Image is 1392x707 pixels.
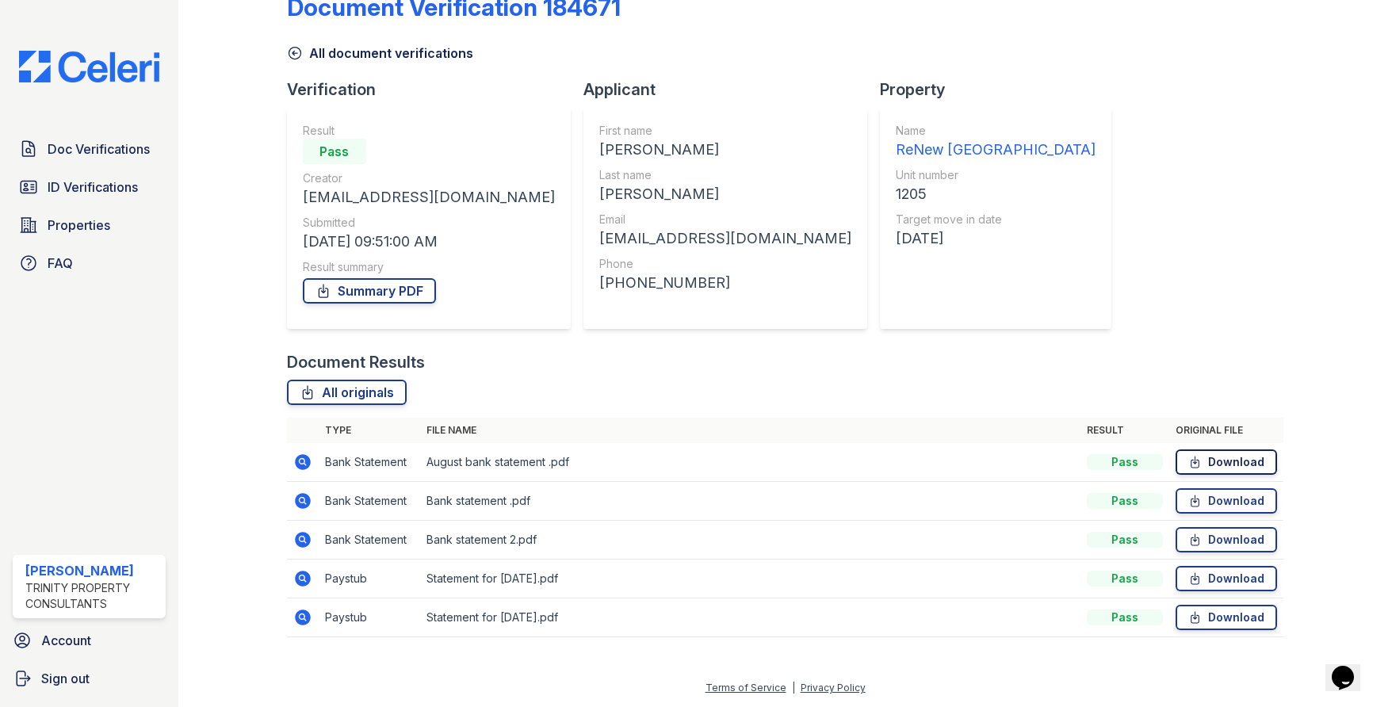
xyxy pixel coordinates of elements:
img: CE_Logo_Blue-a8612792a0a2168367f1c8372b55b34899dd931a85d93a1a3d3e32e68fde9ad4.png [6,51,172,82]
div: Trinity Property Consultants [25,580,159,612]
div: [EMAIL_ADDRESS][DOMAIN_NAME] [599,227,851,250]
div: 1205 [896,183,1096,205]
div: [EMAIL_ADDRESS][DOMAIN_NAME] [303,186,555,208]
td: Bank Statement [319,482,420,521]
div: Creator [303,170,555,186]
a: ID Verifications [13,171,166,203]
td: Statement for [DATE].pdf [420,598,1080,637]
a: Privacy Policy [801,682,866,694]
td: Statement for [DATE].pdf [420,560,1080,598]
iframe: chat widget [1325,644,1376,691]
div: ReNew [GEOGRAPHIC_DATA] [896,139,1096,161]
span: FAQ [48,254,73,273]
div: First name [599,123,851,139]
div: Result summary [303,259,555,275]
a: All originals [287,380,407,405]
a: Download [1176,605,1277,630]
th: Original file [1169,418,1283,443]
a: Download [1176,449,1277,475]
a: Download [1176,527,1277,552]
a: Download [1176,566,1277,591]
a: Sign out [6,663,172,694]
a: Doc Verifications [13,133,166,165]
div: Email [599,212,851,227]
td: August bank statement .pdf [420,443,1080,482]
div: Last name [599,167,851,183]
div: Applicant [583,78,880,101]
td: Bank statement .pdf [420,482,1080,521]
div: [PERSON_NAME] [599,183,851,205]
div: [PERSON_NAME] [25,561,159,580]
div: Target move in date [896,212,1096,227]
div: [DATE] [896,227,1096,250]
div: Pass [1087,571,1163,587]
div: Pass [1087,610,1163,625]
a: FAQ [13,247,166,279]
td: Paystub [319,560,420,598]
div: Pass [303,139,366,164]
div: Unit number [896,167,1096,183]
span: Sign out [41,669,90,688]
div: [DATE] 09:51:00 AM [303,231,555,253]
span: Properties [48,216,110,235]
div: Phone [599,256,851,272]
div: Pass [1087,532,1163,548]
span: ID Verifications [48,178,138,197]
th: Result [1080,418,1169,443]
td: Bank Statement [319,443,420,482]
div: | [792,682,795,694]
th: File name [420,418,1080,443]
a: Summary PDF [303,278,436,304]
div: Property [880,78,1124,101]
div: Document Results [287,351,425,373]
div: [PERSON_NAME] [599,139,851,161]
a: Properties [13,209,166,241]
div: [PHONE_NUMBER] [599,272,851,294]
td: Paystub [319,598,420,637]
a: Download [1176,488,1277,514]
div: Result [303,123,555,139]
span: Doc Verifications [48,139,150,159]
div: Name [896,123,1096,139]
div: Pass [1087,454,1163,470]
div: Verification [287,78,583,101]
td: Bank statement 2.pdf [420,521,1080,560]
div: Pass [1087,493,1163,509]
div: Submitted [303,215,555,231]
a: Name ReNew [GEOGRAPHIC_DATA] [896,123,1096,161]
td: Bank Statement [319,521,420,560]
th: Type [319,418,420,443]
a: All document verifications [287,44,473,63]
span: Account [41,631,91,650]
a: Terms of Service [706,682,786,694]
a: Account [6,625,172,656]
